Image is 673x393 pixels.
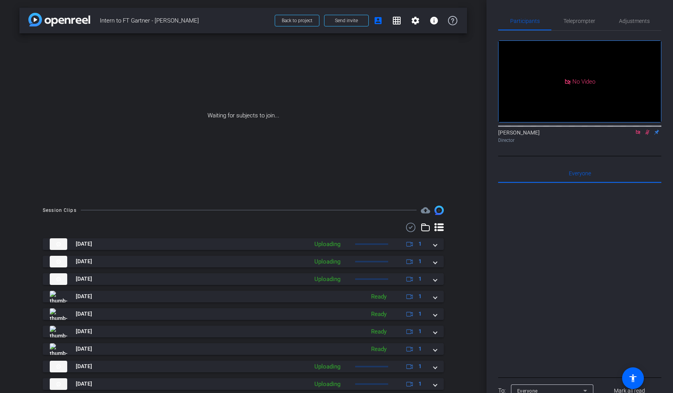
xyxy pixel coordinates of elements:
img: thumb-nail [50,361,67,372]
mat-icon: accessibility [628,374,638,383]
span: [DATE] [76,310,92,318]
img: thumb-nail [50,256,67,267]
span: 1 [418,257,422,265]
span: No Video [572,78,595,85]
span: Send invite [335,17,358,24]
mat-expansion-panel-header: thumb-nail[DATE]Uploading1 [43,256,444,267]
mat-icon: info [429,16,439,25]
div: Uploading [310,275,344,284]
span: 1 [418,327,422,335]
img: thumb-nail [50,378,67,390]
span: 1 [418,380,422,388]
span: 1 [418,362,422,370]
span: Destinations for your clips [421,206,430,215]
span: [DATE] [76,292,92,300]
span: 1 [418,345,422,353]
span: 1 [418,310,422,318]
div: Session Clips [43,206,77,214]
img: thumb-nail [50,291,67,302]
mat-expansion-panel-header: thumb-nail[DATE]Ready1 [43,291,444,302]
span: Intern to FT Gartner - [PERSON_NAME] [100,13,270,28]
span: [DATE] [76,275,92,283]
div: Uploading [310,380,344,389]
span: 1 [418,275,422,283]
mat-expansion-panel-header: thumb-nail[DATE]Uploading1 [43,361,444,372]
div: Waiting for subjects to join... [19,33,467,198]
span: [DATE] [76,345,92,353]
span: [DATE] [76,240,92,248]
div: Ready [367,310,391,319]
span: 1 [418,240,422,248]
mat-expansion-panel-header: thumb-nail[DATE]Ready1 [43,343,444,355]
mat-expansion-panel-header: thumb-nail[DATE]Ready1 [43,308,444,320]
mat-icon: account_box [373,16,383,25]
button: Send invite [324,15,369,26]
img: thumb-nail [50,326,67,337]
mat-expansion-panel-header: thumb-nail[DATE]Uploading1 [43,238,444,250]
span: Participants [510,18,540,24]
div: Ready [367,292,391,301]
div: Ready [367,345,391,354]
mat-icon: grid_on [392,16,401,25]
div: Director [498,137,661,144]
div: Uploading [310,257,344,266]
span: Teleprompter [563,18,595,24]
mat-expansion-panel-header: thumb-nail[DATE]Uploading1 [43,273,444,285]
mat-expansion-panel-header: thumb-nail[DATE]Uploading1 [43,378,444,390]
img: thumb-nail [50,308,67,320]
img: thumb-nail [50,273,67,285]
img: thumb-nail [50,238,67,250]
img: thumb-nail [50,343,67,355]
span: [DATE] [76,362,92,370]
mat-icon: settings [411,16,420,25]
span: Back to project [282,18,312,23]
span: 1 [418,292,422,300]
button: Back to project [275,15,319,26]
span: [DATE] [76,327,92,335]
mat-expansion-panel-header: thumb-nail[DATE]Ready1 [43,326,444,337]
span: Everyone [569,171,591,176]
div: Uploading [310,240,344,249]
span: [DATE] [76,380,92,388]
mat-icon: cloud_upload [421,206,430,215]
div: [PERSON_NAME] [498,129,661,144]
div: Uploading [310,362,344,371]
span: [DATE] [76,257,92,265]
img: Session clips [434,206,444,215]
img: app-logo [28,13,90,26]
span: Adjustments [619,18,650,24]
div: Ready [367,327,391,336]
